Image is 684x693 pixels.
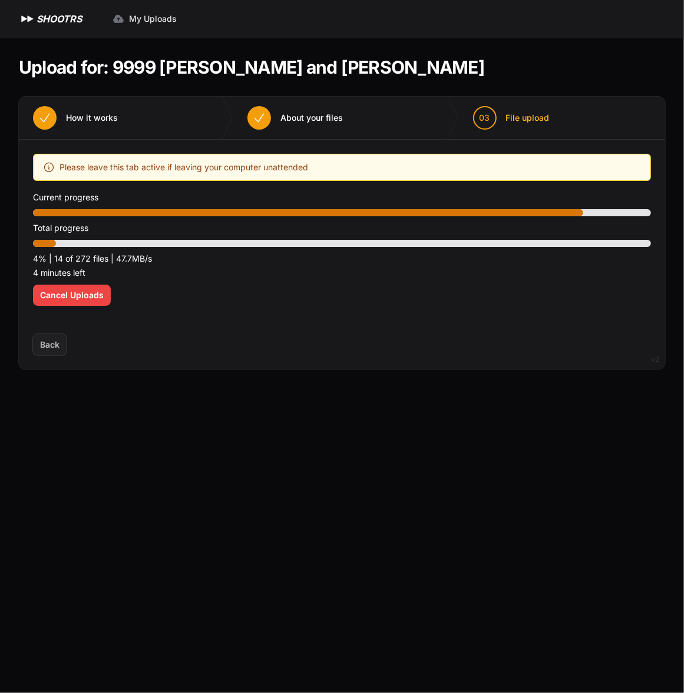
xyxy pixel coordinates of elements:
span: File upload [506,112,550,124]
h1: SHOOTRS [37,12,82,26]
p: 4% | 14 of 272 files | 47.7MB/s [33,252,651,266]
span: My Uploads [129,13,177,25]
a: SHOOTRS SHOOTRS [19,12,82,26]
button: About your files [233,97,357,139]
button: How it works [19,97,132,139]
a: My Uploads [105,8,184,29]
p: 4 minutes left [33,266,651,280]
p: Total progress [33,221,651,235]
div: v2 [651,352,659,367]
span: Please leave this tab active if leaving your computer unattended [60,160,308,174]
h1: Upload for: 9999 [PERSON_NAME] and [PERSON_NAME] [19,57,484,78]
span: How it works [66,112,118,124]
p: Current progress [33,190,651,204]
span: About your files [280,112,343,124]
img: SHOOTRS [19,12,37,26]
span: 03 [480,112,490,124]
button: 03 File upload [459,97,564,139]
span: Cancel Uploads [40,289,104,301]
button: Cancel Uploads [33,285,111,306]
